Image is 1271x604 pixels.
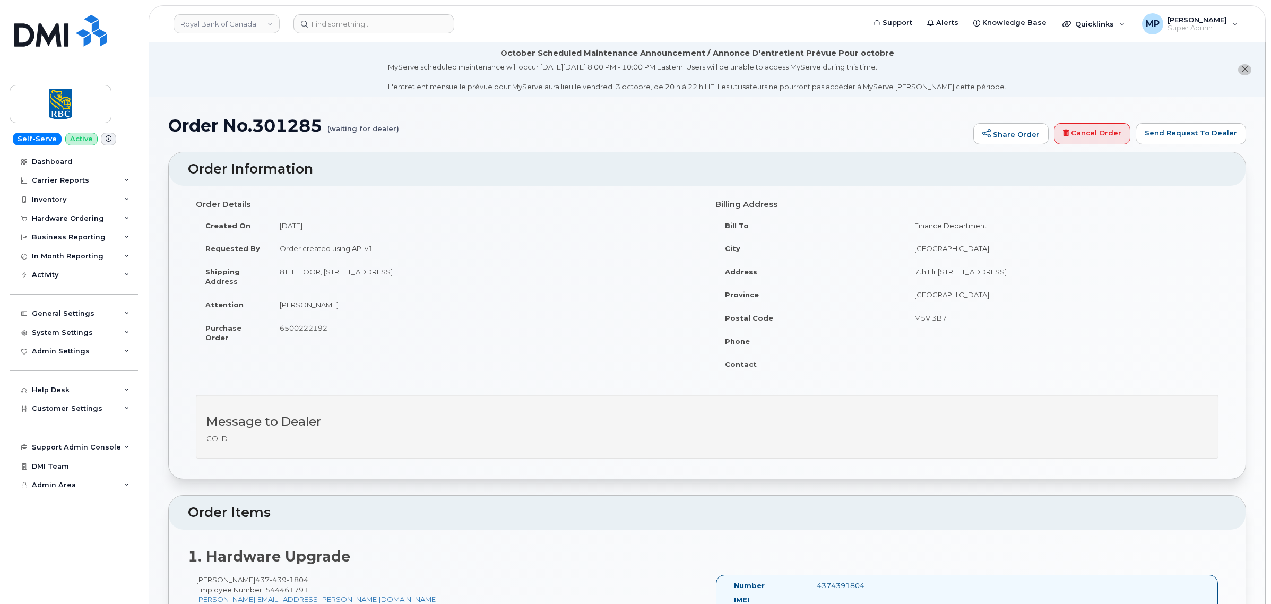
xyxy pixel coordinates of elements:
[388,62,1006,92] div: MyServe scheduled maintenance will occur [DATE][DATE] 8:00 PM - 10:00 PM Eastern. Users will be u...
[1238,64,1251,75] button: close notification
[270,214,699,237] td: [DATE]
[188,548,350,565] strong: 1. Hardware Upgrade
[500,48,894,59] div: October Scheduled Maintenance Announcement / Annonce D'entretient Prévue Pour octobre
[205,221,250,230] strong: Created On
[905,306,1218,330] td: M5V 3B7
[270,293,699,316] td: [PERSON_NAME]
[905,237,1218,260] td: [GEOGRAPHIC_DATA]
[188,162,1226,177] h2: Order Information
[168,116,968,135] h1: Order No.301285
[725,290,759,299] strong: Province
[205,244,260,253] strong: Requested By
[715,200,1219,209] h4: Billing Address
[196,585,308,594] span: Employee Number: 544461791
[725,360,757,368] strong: Contact
[905,214,1218,237] td: Finance Department
[725,337,750,346] strong: Phone
[725,244,740,253] strong: City
[287,575,308,584] span: 1804
[188,505,1226,520] h2: Order Items
[196,200,699,209] h4: Order Details
[205,300,244,309] strong: Attention
[809,581,925,591] div: 4374391804
[205,324,241,342] strong: Purchase Order
[1054,123,1130,144] a: Cancel Order
[206,434,1208,444] p: COLD
[270,260,699,293] td: 8TH FLOOR, [STREET_ADDRESS]
[725,314,773,322] strong: Postal Code
[905,260,1218,283] td: 7th Flr [STREET_ADDRESS]
[270,575,287,584] span: 439
[734,581,765,591] label: Number
[725,268,757,276] strong: Address
[255,575,308,584] span: 437
[905,283,1218,306] td: [GEOGRAPHIC_DATA]
[205,268,240,286] strong: Shipping Address
[270,237,699,260] td: Order created using API v1
[973,123,1049,144] a: Share Order
[725,221,749,230] strong: Bill To
[206,415,1208,428] h3: Message to Dealer
[327,116,399,133] small: (waiting for dealer)
[196,595,438,603] a: [PERSON_NAME][EMAIL_ADDRESS][PERSON_NAME][DOMAIN_NAME]
[1136,123,1246,144] a: Send Request To Dealer
[280,324,327,332] span: 6500222192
